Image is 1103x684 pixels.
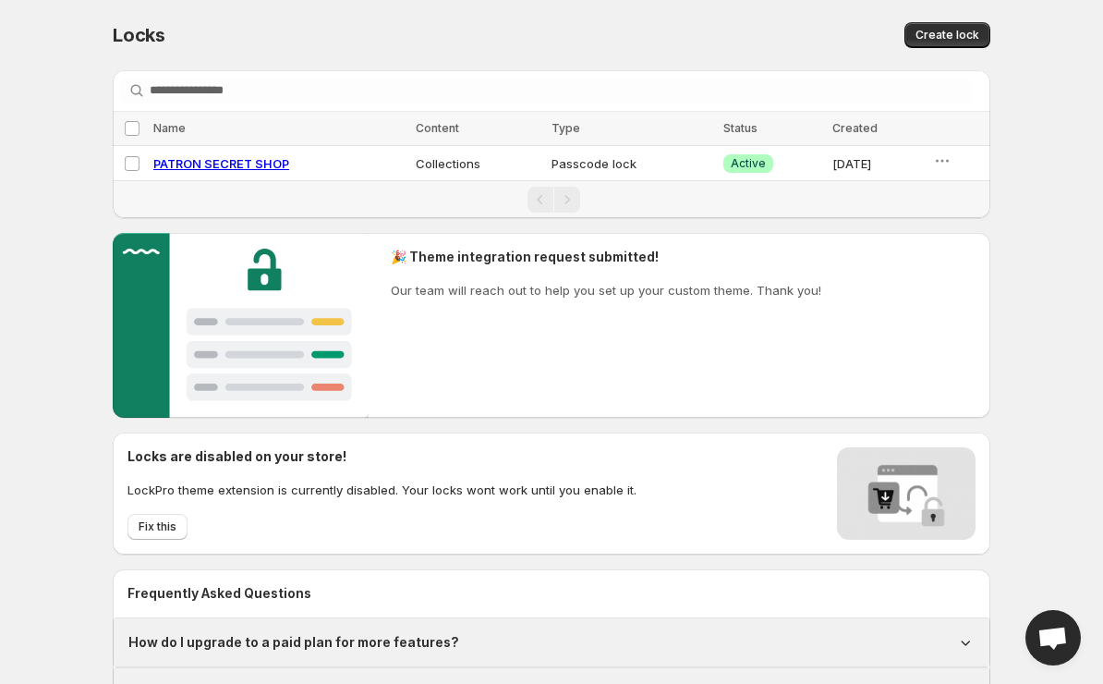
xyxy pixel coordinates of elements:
a: PATRON SECRET SHOP [153,156,289,171]
span: Type [551,121,580,135]
span: Created [832,121,878,135]
span: Content [416,121,459,135]
button: Fix this [127,514,188,540]
button: Create lock [904,22,990,48]
h1: How do I upgrade to a paid plan for more features? [128,633,459,652]
img: Customer support [113,233,369,418]
span: Locks [113,24,165,46]
h2: Locks are disabled on your store! [127,447,636,466]
h2: Frequently Asked Questions [127,584,976,603]
span: Create lock [915,28,979,43]
span: Active [731,156,766,171]
td: Collections [410,146,546,181]
td: [DATE] [827,146,927,181]
nav: Pagination [113,180,990,218]
h2: 🎉 Theme integration request submitted! [391,248,821,266]
span: Status [723,121,758,135]
p: Our team will reach out to help you set up your custom theme. Thank you! [391,281,821,299]
div: Open chat [1025,610,1081,666]
span: Fix this [139,519,176,534]
span: Name [153,121,186,135]
td: Passcode lock [546,146,718,181]
img: Locks disabled [837,447,976,540]
p: LockPro theme extension is currently disabled. Your locks wont work until you enable it. [127,481,636,499]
